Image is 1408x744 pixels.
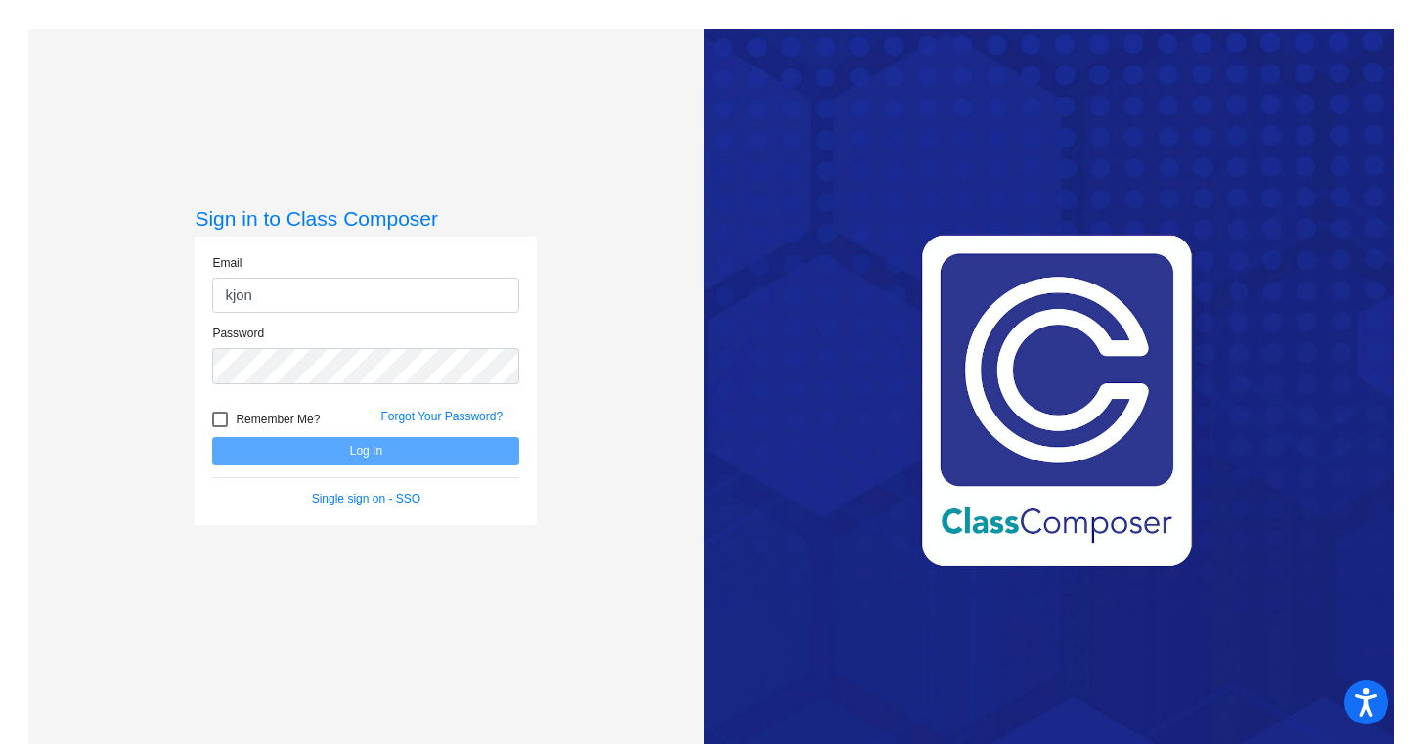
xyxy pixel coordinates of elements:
a: Forgot Your Password? [380,410,503,423]
button: Log In [212,437,519,465]
a: Single sign on - SSO [312,492,420,505]
span: Remember Me? [236,408,320,431]
h3: Sign in to Class Composer [195,206,537,231]
label: Password [212,325,264,342]
label: Email [212,254,242,272]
